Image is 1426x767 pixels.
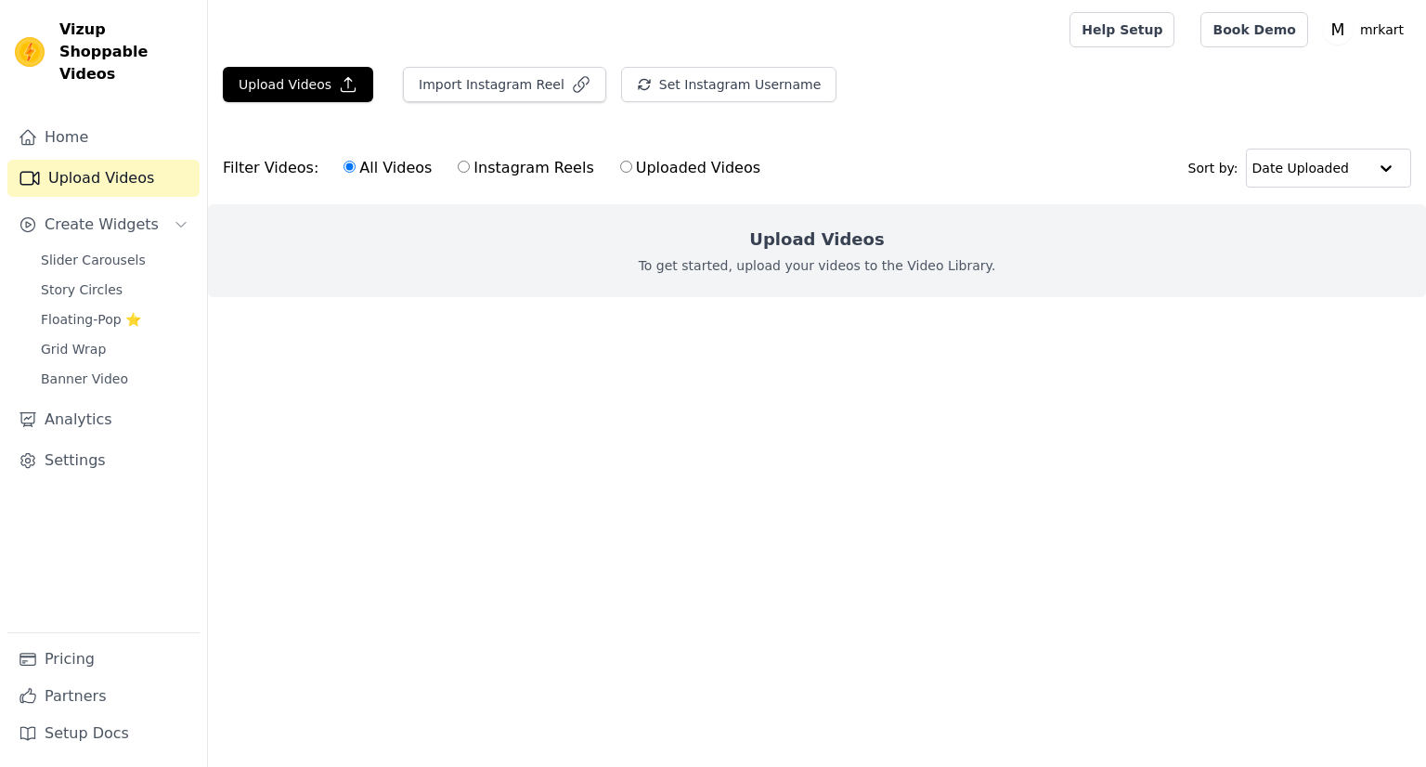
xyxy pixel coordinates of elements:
a: Slider Carousels [30,247,200,273]
div: Filter Videos: [223,147,771,189]
label: Instagram Reels [457,156,594,180]
a: Banner Video [30,366,200,392]
span: Vizup Shoppable Videos [59,19,192,85]
button: M mrkart [1323,13,1411,46]
a: Analytics [7,401,200,438]
input: Instagram Reels [458,161,470,173]
p: mrkart [1353,13,1411,46]
span: Floating-Pop ⭐ [41,310,141,329]
input: All Videos [344,161,356,173]
span: Slider Carousels [41,251,146,269]
a: Partners [7,678,200,715]
button: Import Instagram Reel [403,67,606,102]
span: Story Circles [41,280,123,299]
a: Help Setup [1069,12,1174,47]
a: Home [7,119,200,156]
a: Grid Wrap [30,336,200,362]
a: Book Demo [1200,12,1307,47]
a: Upload Videos [7,160,200,197]
label: All Videos [343,156,433,180]
button: Upload Videos [223,67,373,102]
p: To get started, upload your videos to the Video Library. [639,256,996,275]
button: Set Instagram Username [621,67,836,102]
span: Banner Video [41,370,128,388]
a: Settings [7,442,200,479]
a: Setup Docs [7,715,200,752]
label: Uploaded Videos [619,156,761,180]
a: Floating-Pop ⭐ [30,306,200,332]
h2: Upload Videos [749,227,884,253]
input: Uploaded Videos [620,161,632,173]
a: Story Circles [30,277,200,303]
span: Create Widgets [45,214,159,236]
span: Grid Wrap [41,340,106,358]
img: Vizup [15,37,45,67]
text: M [1330,20,1344,39]
a: Pricing [7,641,200,678]
div: Sort by: [1188,149,1412,188]
button: Create Widgets [7,206,200,243]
